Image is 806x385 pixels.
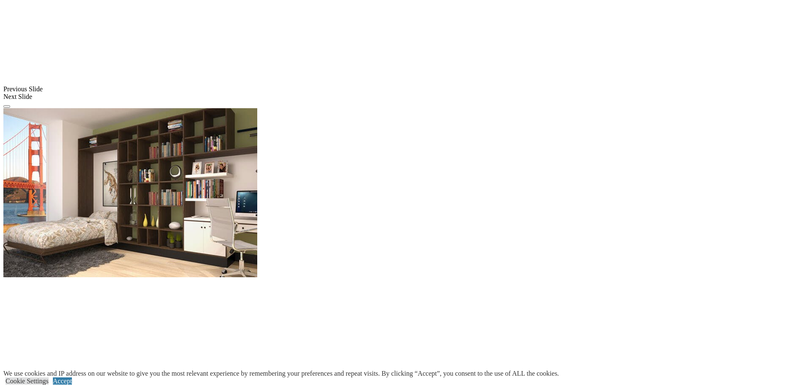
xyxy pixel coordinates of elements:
[3,105,10,108] button: Click here to pause slide show
[3,93,803,101] div: Next Slide
[3,85,803,93] div: Previous Slide
[6,377,49,385] a: Cookie Settings
[53,377,72,385] a: Accept
[3,370,559,377] div: We use cookies and IP address on our website to give you the most relevant experience by remember...
[3,108,257,277] img: Banner for mobile view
